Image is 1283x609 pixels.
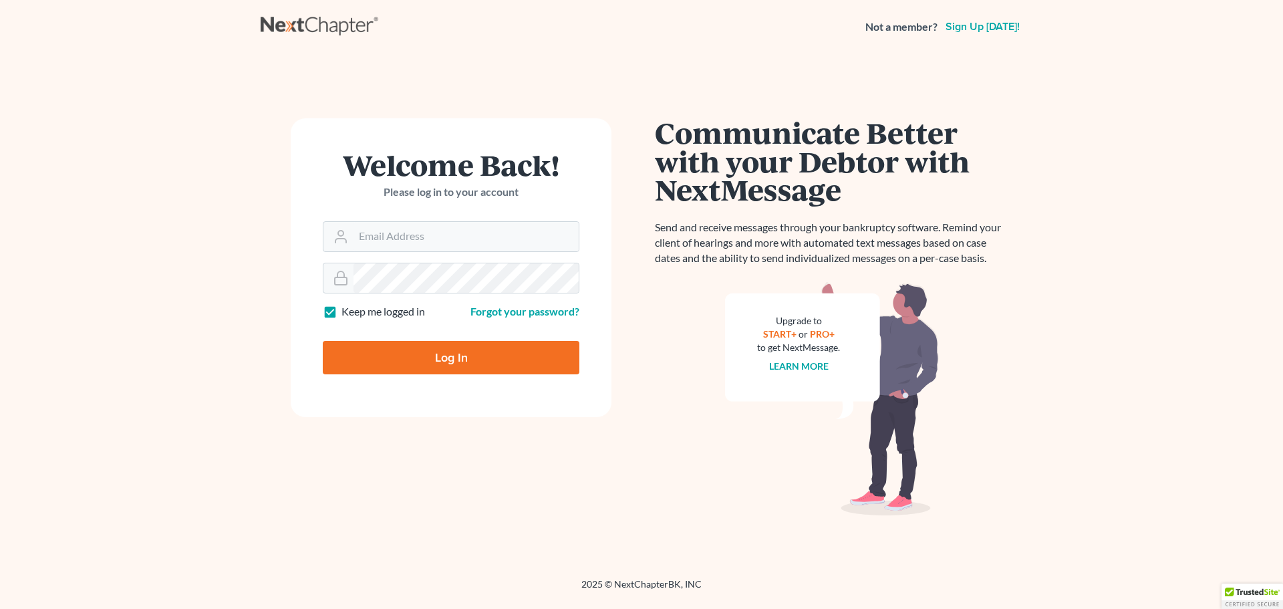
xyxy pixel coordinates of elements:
[470,305,579,318] a: Forgot your password?
[943,21,1022,32] a: Sign up [DATE]!
[769,360,829,372] a: Learn more
[1222,584,1283,609] div: TrustedSite Certified
[353,222,579,251] input: Email Address
[763,328,797,340] a: START+
[757,314,840,328] div: Upgrade to
[655,118,1009,204] h1: Communicate Better with your Debtor with NextMessage
[261,578,1022,602] div: 2025 © NextChapterBK, INC
[799,328,808,340] span: or
[323,150,579,179] h1: Welcome Back!
[341,304,425,320] label: Keep me logged in
[810,328,835,340] a: PRO+
[865,19,938,35] strong: Not a member?
[655,220,1009,266] p: Send and receive messages through your bankruptcy software. Remind your client of hearings and mo...
[757,341,840,354] div: to get NextMessage.
[725,282,939,516] img: nextmessage_bg-59042aed3d76b12b5cd301f8e5b87938c9018125f34e5fa2b7a6b67550977c72.svg
[323,341,579,374] input: Log In
[323,185,579,200] p: Please log in to your account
